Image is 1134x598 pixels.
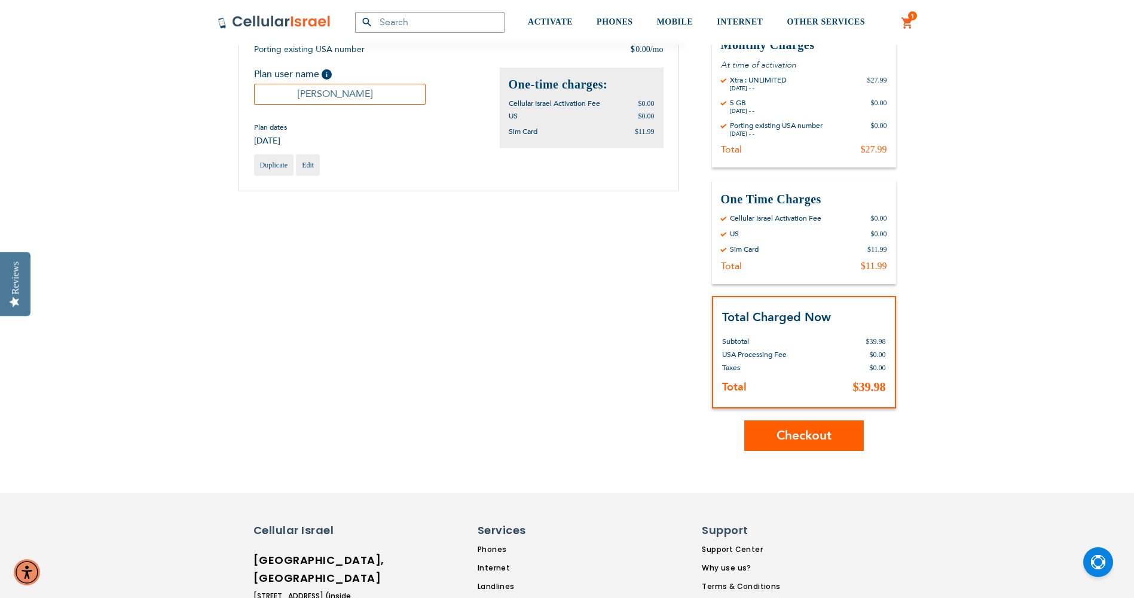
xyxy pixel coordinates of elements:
[478,523,579,538] h6: Services
[657,17,693,26] span: MOBILE
[721,260,742,272] div: Total
[218,15,331,29] img: Cellular Israel Logo
[355,12,505,33] input: Search
[853,380,886,393] span: $39.98
[721,191,887,208] h3: One Time Charges
[14,559,40,585] div: Accessibility Menu
[901,16,914,30] a: 1
[302,161,314,169] span: Edit
[871,121,887,138] div: $0.00
[722,380,747,395] strong: Total
[861,144,887,155] div: $27.99
[730,75,787,85] div: Xtra : UNLIMITED
[730,121,823,130] div: Porting existing USA number
[871,229,887,239] div: $0.00
[870,364,886,372] span: $0.00
[910,11,915,21] span: 1
[867,75,887,92] div: $27.99
[509,111,518,121] span: US
[721,144,742,155] div: Total
[744,420,864,451] button: Checkout
[722,361,831,374] th: Taxes
[630,44,635,56] span: $
[10,261,21,294] div: Reviews
[871,213,887,223] div: $0.00
[254,154,294,176] a: Duplicate
[254,135,287,147] span: [DATE]
[630,44,663,56] div: 0.00
[509,127,537,136] span: Sim Card
[702,523,773,538] h6: Support
[597,17,633,26] span: PHONES
[478,581,586,592] a: Landlines
[260,161,288,169] span: Duplicate
[730,130,823,138] div: [DATE] - -
[528,17,573,26] span: ACTIVATE
[861,260,887,272] div: $11.99
[296,154,320,176] a: Edit
[254,123,287,132] span: Plan dates
[722,309,831,325] strong: Total Charged Now
[635,127,655,136] span: $11.99
[253,551,355,587] h6: [GEOGRAPHIC_DATA], [GEOGRAPHIC_DATA]
[730,229,739,239] div: US
[509,99,600,108] span: Cellular Israel Activation Fee
[253,523,355,538] h6: Cellular Israel
[702,563,780,573] a: Why use us?
[638,99,655,108] span: $0.00
[730,98,754,108] div: 5 GB
[787,17,865,26] span: OTHER SERVICES
[721,59,887,71] p: At time of activation
[870,350,886,359] span: $0.00
[650,44,664,56] span: /mo
[730,85,787,92] div: [DATE] - -
[638,112,655,120] span: $0.00
[702,581,780,592] a: Terms & Conditions
[730,245,759,254] div: Sim Card
[730,213,821,223] div: Cellular Israel Activation Fee
[254,44,365,55] span: Porting existing USA number
[702,544,780,555] a: Support Center
[717,17,763,26] span: INTERNET
[254,68,319,81] span: Plan user name
[721,37,887,53] h3: Monthly Charges
[866,337,886,346] span: $39.98
[478,544,586,555] a: Phones
[509,77,655,93] h2: One-time charges:
[722,350,787,359] span: USA Processing Fee
[730,108,754,115] div: [DATE] - -
[871,98,887,115] div: $0.00
[867,245,887,254] div: $11.99
[322,69,332,80] span: Help
[777,427,832,444] span: Checkout
[478,563,586,573] a: Internet
[722,326,831,348] th: Subtotal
